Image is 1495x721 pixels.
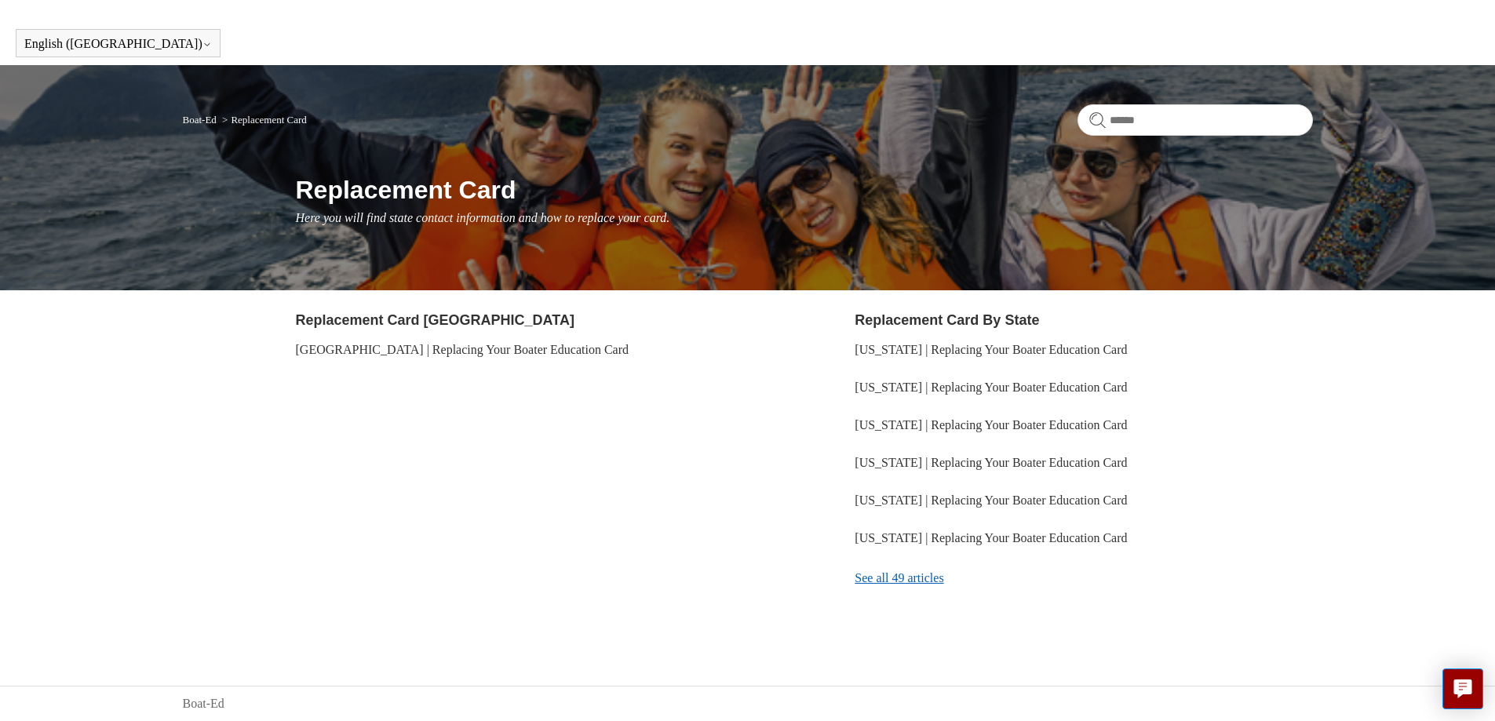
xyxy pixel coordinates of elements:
[855,493,1127,507] a: [US_STATE] | Replacing Your Boater Education Card
[1077,104,1313,136] input: Search
[296,171,1313,209] h1: Replacement Card
[855,531,1127,544] a: [US_STATE] | Replacing Your Boater Education Card
[296,312,574,328] a: Replacement Card [GEOGRAPHIC_DATA]
[183,694,224,713] a: Boat-Ed
[855,343,1127,356] a: [US_STATE] | Replacing Your Boater Education Card
[1442,668,1483,709] button: Live chat
[855,312,1039,328] a: Replacement Card By State
[183,114,220,126] li: Boat-Ed
[219,114,307,126] li: Replacement Card
[855,456,1127,469] a: [US_STATE] | Replacing Your Boater Education Card
[855,418,1127,432] a: [US_STATE] | Replacing Your Boater Education Card
[296,343,629,356] a: [GEOGRAPHIC_DATA] | Replacing Your Boater Education Card
[183,114,217,126] a: Boat-Ed
[24,37,212,51] button: English ([GEOGRAPHIC_DATA])
[855,381,1127,394] a: [US_STATE] | Replacing Your Boater Education Card
[296,209,1313,228] p: Here you will find state contact information and how to replace your card.
[855,557,1312,599] a: See all 49 articles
